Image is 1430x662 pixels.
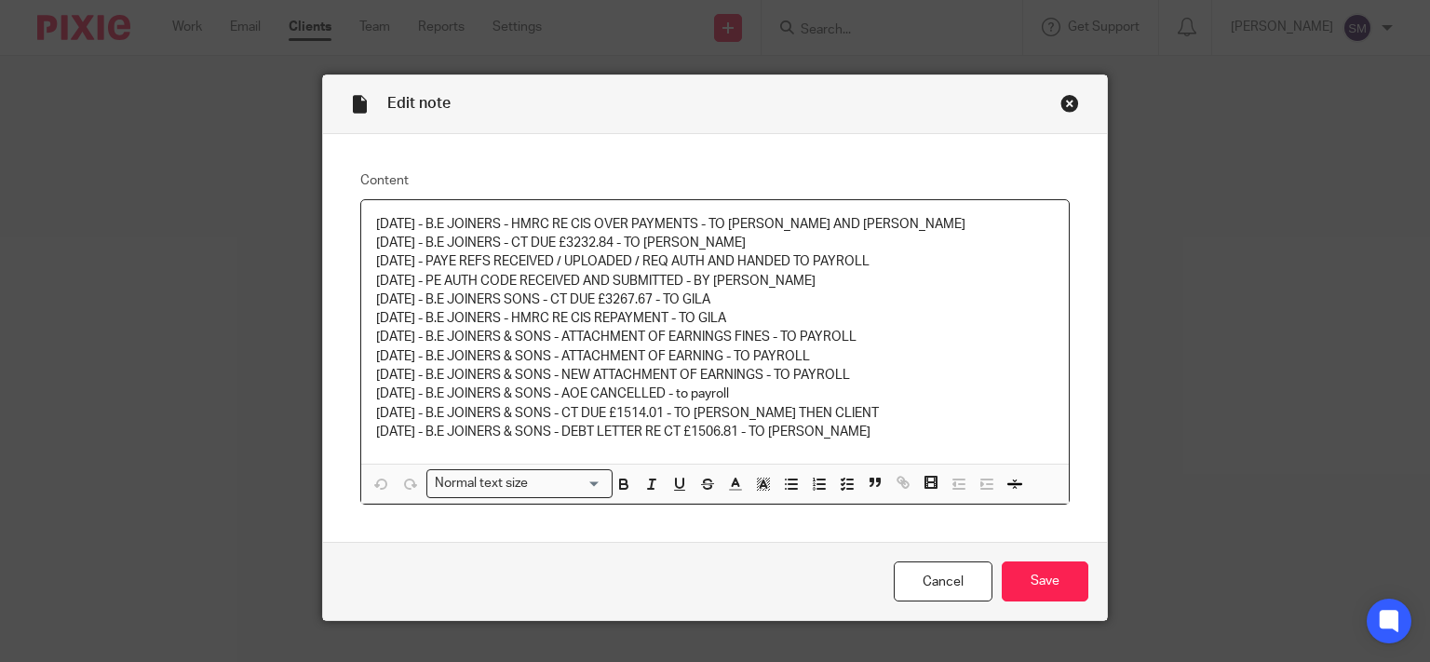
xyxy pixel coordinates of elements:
[360,171,1071,190] label: Content
[376,309,1055,328] p: [DATE] - B.E JOINERS - HMRC RE CIS REPAYMENT - TO GILA
[376,234,1055,252] p: [DATE] - B.E JOINERS - CT DUE £3232.84 - TO [PERSON_NAME]
[376,328,1055,346] p: [DATE] - B.E JOINERS & SONS - ATTACHMENT OF EARNINGS FINES - TO PAYROLL
[534,474,601,493] input: Search for option
[376,385,1055,403] p: [DATE] - B.E JOINERS & SONS - AOE CANCELLED - to payroll
[376,215,1055,234] p: [DATE] - B.E JOINERS - HMRC RE CIS OVER PAYMENTS - TO [PERSON_NAME] AND [PERSON_NAME]
[1060,94,1079,113] div: Close this dialog window
[376,347,1055,366] p: [DATE] - B.E JOINERS & SONS - ATTACHMENT OF EARNING - TO PAYROLL
[376,423,1055,441] p: [DATE] - B.E JOINERS & SONS - DEBT LETTER RE CT £1506.81 - TO [PERSON_NAME]
[1002,561,1088,601] input: Save
[376,404,1055,423] p: [DATE] - B.E JOINERS & SONS - CT DUE £1514.01 - TO [PERSON_NAME] THEN CLIENT
[426,469,613,498] div: Search for option
[431,474,533,493] span: Normal text size
[376,252,1055,271] p: [DATE] - PAYE REFS RECEIVED / UPLOADED / REQ AUTH AND HANDED TO PAYROLL
[387,96,451,111] span: Edit note
[894,561,992,601] a: Cancel
[376,272,1055,290] p: [DATE] - PE AUTH CODE RECEIVED AND SUBMITTED - BY [PERSON_NAME]
[376,366,1055,385] p: [DATE] - B.E JOINERS & SONS - NEW ATTACHMENT OF EARNINGS - TO PAYROLL
[376,290,1055,309] p: [DATE] - B.E JOINERS SONS - CT DUE £3267.67 - TO GILA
